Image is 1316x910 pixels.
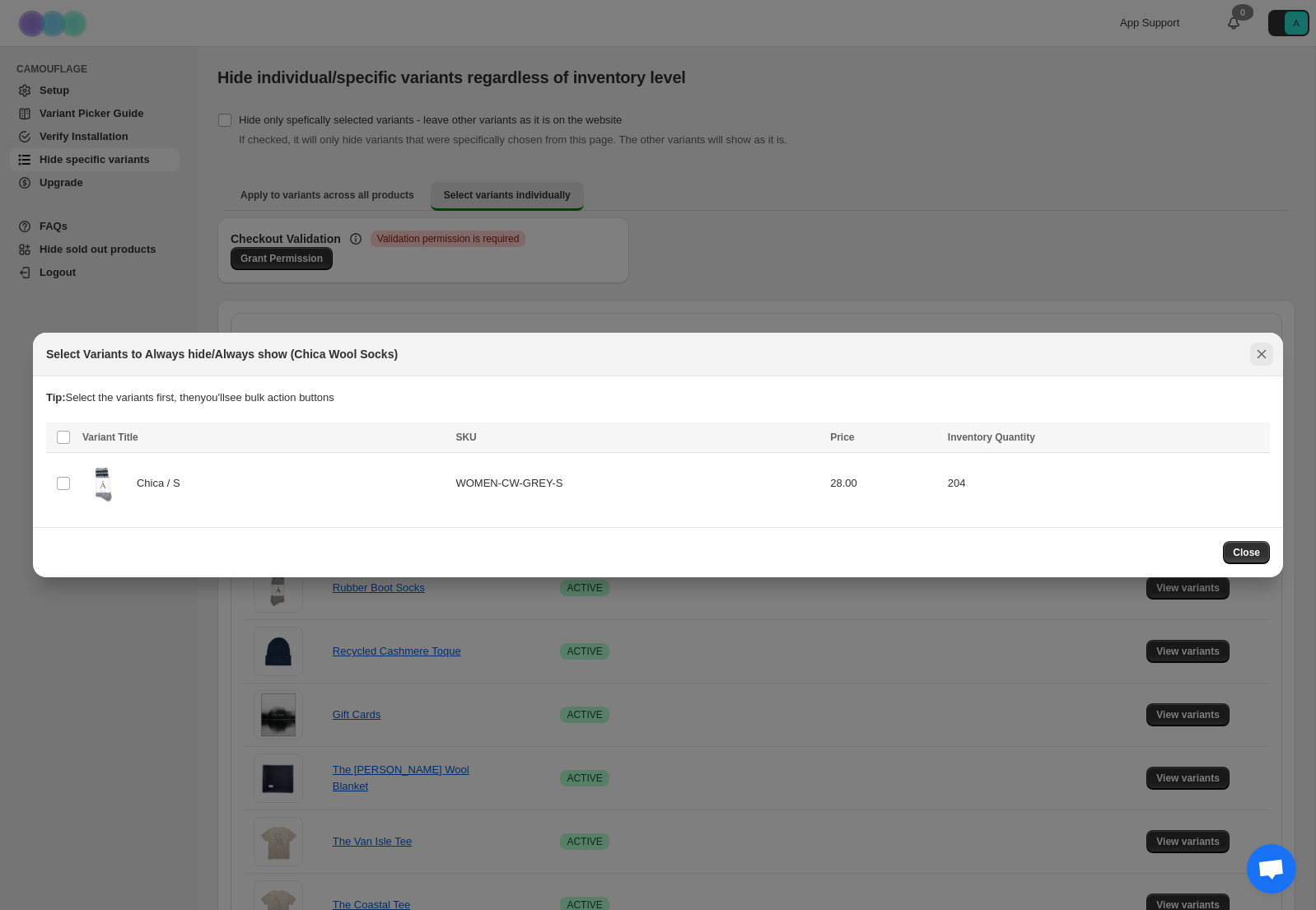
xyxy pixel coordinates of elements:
[1250,343,1273,366] button: Close
[82,458,124,510] img: 1_4262d914-5d01-409d-8d8b-0687b908229e.jpg
[1233,546,1260,559] span: Close
[46,390,1270,406] p: Select the variants first, then you'll see bulk action buttons
[455,432,476,443] span: SKU
[1223,541,1270,564] button: Close
[943,452,1270,514] td: 204
[825,452,943,514] td: 28.00
[1247,844,1296,894] div: Open chat
[830,432,854,443] span: Price
[82,432,138,443] span: Variant Title
[948,432,1035,443] span: Inventory Quantity
[450,452,825,514] td: WOMEN-CW-GREY-S
[46,346,398,362] h2: Select Variants to Always hide/Always show (Chica Wool Socks)
[137,475,189,492] span: Chica / S
[46,391,66,404] strong: Tip:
